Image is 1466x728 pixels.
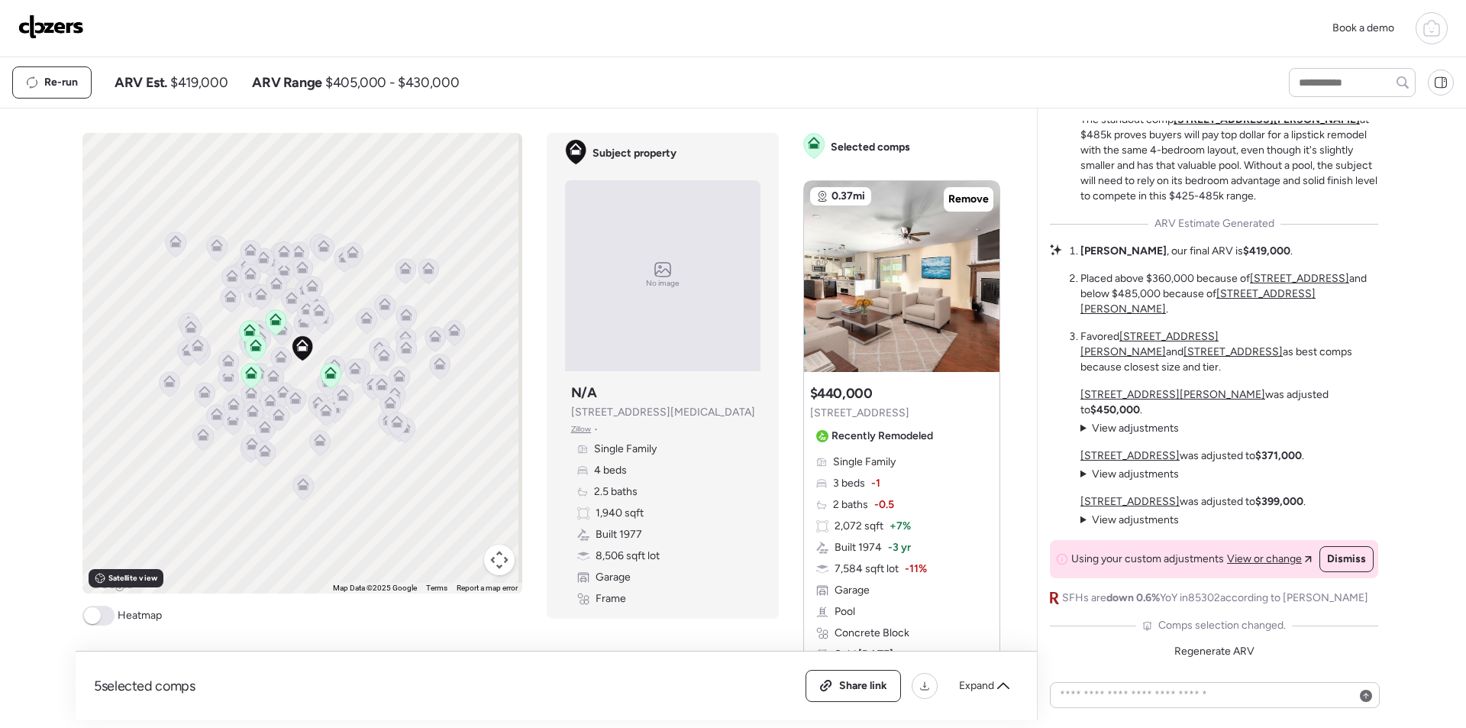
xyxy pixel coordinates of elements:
[108,572,157,584] span: Satellite view
[594,442,657,457] span: Single Family
[888,540,911,555] span: -3 yr
[596,527,642,542] span: Built 1977
[596,506,644,521] span: 1,940 sqft
[1327,552,1366,567] span: Dismiss
[1080,495,1180,508] a: [STREET_ADDRESS]
[1092,422,1179,435] span: View adjustments
[1243,244,1290,257] strong: $419,000
[1080,449,1180,462] a: [STREET_ADDRESS]
[1255,449,1302,462] strong: $371,000
[571,423,592,435] span: Zillow
[1062,590,1368,606] span: SFHs are YoY in 85302 according to [PERSON_NAME]
[596,570,631,585] span: Garage
[835,519,883,534] span: 2,072 sqft
[1092,513,1179,526] span: View adjustments
[1080,494,1306,510] p: was adjusted to .
[1080,421,1179,436] summary: View adjustments
[1080,388,1265,401] a: [STREET_ADDRESS][PERSON_NAME]
[457,584,518,592] a: Report a map error
[1080,387,1378,418] p: was adjusted to .
[835,540,882,555] span: Built 1974
[1227,552,1302,567] span: View or change
[1154,216,1274,231] span: ARV Estimate Generated
[874,497,894,513] span: -0.5
[596,548,660,564] span: 8,506 sqft lot
[835,647,893,662] span: Sold
[333,584,417,592] span: Map Data ©2025 Google
[1158,618,1286,633] span: Comps selection changed.
[833,476,865,491] span: 3 beds
[959,678,994,694] span: Expand
[1090,403,1140,416] strong: $450,000
[594,463,627,478] span: 4 beds
[835,561,899,577] span: 7,584 sqft lot
[593,146,676,161] span: Subject property
[1080,513,1179,528] summary: View adjustments
[1183,345,1283,358] a: [STREET_ADDRESS]
[1174,645,1254,658] span: Regenerate ARV
[839,678,887,694] span: Share link
[94,677,195,695] span: 5 selected comps
[833,497,868,513] span: 2 baths
[594,484,638,500] span: 2.5 baths
[571,383,597,402] h3: N/A
[325,73,459,92] span: $405,000 - $430,000
[831,429,933,444] span: Recently Remodeled
[1080,448,1304,464] p: was adjusted to .
[596,591,626,607] span: Frame
[571,405,755,420] span: [STREET_ADDRESS][MEDICAL_DATA]
[835,604,855,620] span: Pool
[1080,330,1219,358] a: [STREET_ADDRESS][PERSON_NAME]
[1080,244,1167,257] strong: [PERSON_NAME]
[44,75,78,90] span: Re-run
[115,73,167,92] span: ARV Est.
[594,423,598,435] span: •
[835,583,870,598] span: Garage
[86,574,137,594] a: Open this area in Google Maps (opens a new window)
[833,455,896,470] span: Single Family
[426,584,447,592] a: Terms (opens in new tab)
[170,73,228,92] span: $419,000
[1106,591,1160,604] span: down 0.6%
[890,519,911,534] span: + 7%
[1080,467,1179,482] summary: View adjustments
[1250,272,1349,285] a: [STREET_ADDRESS]
[646,277,680,290] span: No image
[118,608,162,623] span: Heatmap
[835,626,909,641] span: Concrete Block
[810,384,873,403] h3: $440,000
[1080,112,1378,204] p: The standout comp at $485k proves buyers will pay top dollar for a lipstick remodel with the same...
[1080,329,1378,375] li: Favored and as best comps because closest size and tier.
[1227,552,1312,567] a: View or change
[810,406,909,421] span: [STREET_ADDRESS]
[1332,21,1394,34] span: Book a demo
[1092,468,1179,480] span: View adjustments
[18,15,84,39] img: Logo
[905,561,927,577] span: -11%
[831,189,865,204] span: 0.37mi
[252,73,322,92] span: ARV Range
[86,574,137,594] img: Google
[948,192,989,207] span: Remove
[1255,495,1303,508] strong: $399,000
[484,545,515,575] button: Map camera controls
[1080,271,1378,317] li: Placed above $360,000 because of and below $485,000 because of .
[831,140,910,155] span: Selected comps
[856,648,893,661] span: [DATE]
[1071,552,1224,567] span: Using your custom adjustments
[1080,244,1293,259] li: , our final ARV is .
[871,476,880,491] span: -1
